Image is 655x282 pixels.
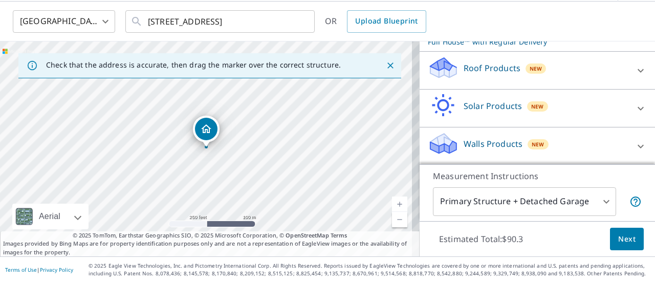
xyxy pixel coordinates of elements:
div: Primary Structure + Detached Garage [433,187,616,216]
div: Aerial [12,204,89,229]
div: Aerial [36,204,63,229]
a: Terms [331,231,347,239]
span: Upload Blueprint [355,15,418,28]
span: Your report will include the primary structure and a detached garage if one exists. [629,196,642,208]
p: Estimated Total: $90.3 [431,228,531,250]
button: Next [610,228,644,251]
div: Walls ProductsNew [428,132,647,161]
a: Terms of Use [5,266,37,273]
span: New [530,64,542,73]
div: Solar ProductsNew [428,94,647,123]
p: | [5,267,73,273]
button: Close [384,59,397,72]
span: © 2025 TomTom, Earthstar Geographics SIO, © 2025 Microsoft Corporation, © [73,231,347,240]
a: OpenStreetMap [286,231,329,239]
div: Roof ProductsNew [428,56,647,85]
div: OR [325,10,426,33]
a: Current Level 17, Zoom In [392,197,407,212]
p: Walls Products [464,138,522,150]
span: Next [618,233,636,246]
span: New [532,140,544,148]
a: Privacy Policy [40,266,73,273]
p: © 2025 Eagle View Technologies, Inc. and Pictometry International Corp. All Rights Reserved. Repo... [89,262,650,277]
input: Search by address or latitude-longitude [148,7,294,36]
span: New [531,102,544,111]
a: Upload Blueprint [347,10,426,33]
p: Roof Products [464,62,520,74]
a: Current Level 17, Zoom Out [392,212,407,227]
div: Dropped pin, building 1, Residential property, 3950 46th Pl Vero Beach, FL 32967 [193,116,220,147]
p: Check that the address is accurate, then drag the marker over the correct structure. [46,60,341,70]
p: Measurement Instructions [433,170,642,182]
p: Solar Products [464,100,522,112]
p: Full House™ with Regular Delivery [428,36,628,47]
div: [GEOGRAPHIC_DATA] [13,7,115,36]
